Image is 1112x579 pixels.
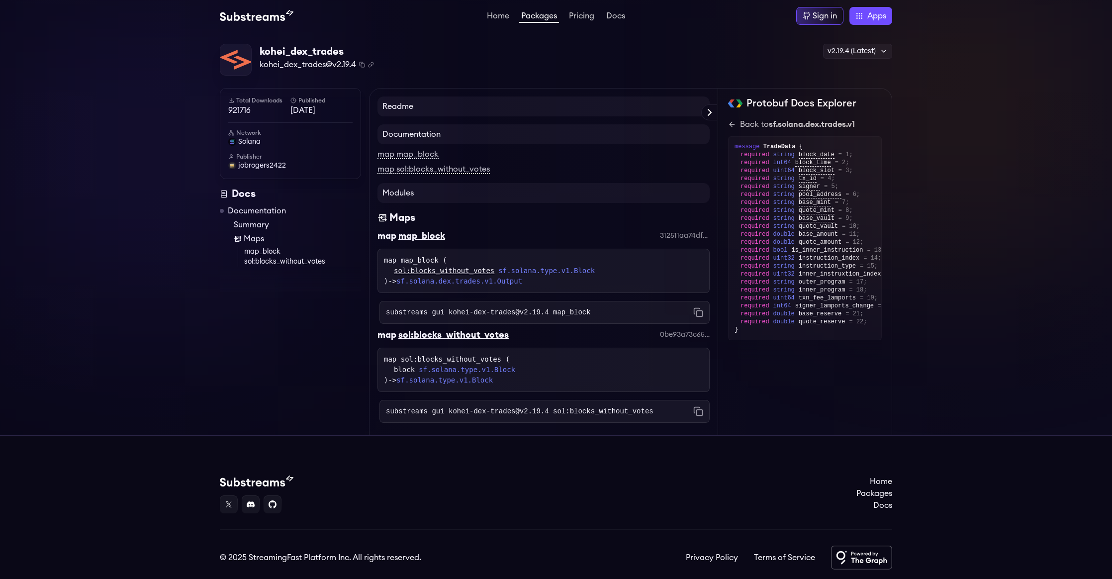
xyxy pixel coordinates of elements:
span: uint32 [773,254,795,262]
div: Back to [740,118,855,130]
span: = 2; [835,159,849,167]
div: v2.19.4 (Latest) [823,44,892,59]
span: required [741,246,769,254]
h6: Published [290,96,353,104]
a: Documentation [228,205,286,217]
div: kohei_dex_trades [260,45,374,59]
span: base_amount [799,230,838,238]
span: message [735,143,759,150]
span: inner_instruxtion_index [799,270,881,278]
img: Substream's logo [220,10,293,22]
span: string [773,151,795,159]
span: required [741,206,769,214]
span: required [741,294,769,302]
h6: Publisher [228,153,353,161]
a: Packages [519,12,559,23]
a: sf.solana.type.v1.Block [419,365,515,375]
a: jobrogers2422 [228,161,353,171]
span: required [741,318,769,326]
div: map map_block ( ) [384,255,703,287]
span: quote_vault [799,223,838,230]
h6: Network [228,129,353,137]
a: sol:blocks_without_votes [394,266,494,276]
div: } [735,326,875,334]
span: = 5; [824,183,838,191]
div: Docs [220,187,361,201]
span: string [773,191,795,198]
div: map [377,328,396,342]
h6: Total Downloads [228,96,290,104]
span: instruction_index [799,254,859,262]
span: int64 [773,159,791,167]
span: = 15; [860,262,878,270]
span: base_mint [799,199,831,206]
span: = 11; [842,230,860,238]
span: required [741,278,769,286]
span: -> [388,376,493,384]
span: is_inner_instruction [791,246,863,254]
span: block_slot [799,167,834,175]
h2: Protobuf Docs Explorer [746,96,856,110]
span: = 12; [845,238,863,246]
span: = 1; [838,151,853,159]
img: Maps icon [377,211,387,225]
div: Sign in [813,10,837,22]
span: required [741,254,769,262]
img: Protobuf [728,99,742,107]
span: required [741,262,769,270]
a: map map_block [377,150,439,159]
span: string [773,222,795,230]
span: string [773,262,795,270]
span: uint32 [773,270,795,278]
span: base_vault [799,215,834,222]
span: = 3; [838,167,853,175]
span: string [773,183,795,191]
span: = 10; [842,222,860,230]
span: required [741,175,769,183]
span: = 17; [849,278,867,286]
div: © 2025 StreamingFast Platform Inc. All rights reserved. [220,552,421,564]
button: Copy command to clipboard [693,307,703,317]
span: instruction_type [799,262,856,270]
div: map_block [398,229,445,243]
div: 312511aa74df2607c8026aea98870fbd73da9d90 [660,231,710,241]
span: { [799,143,803,150]
span: pool_address [799,191,841,198]
span: string [773,214,795,222]
div: 0be93a73c65aa8ec2de4b1a47209edeea493ff29 [660,330,710,340]
img: solana [228,138,236,146]
div: map sol:blocks_without_votes ( ) [384,354,703,386]
span: string [773,278,795,286]
span: = 22; [849,318,867,326]
span: string [773,198,795,206]
span: = 9; [838,214,853,222]
a: Home [856,476,892,487]
a: Maps [234,233,361,245]
span: required [741,286,769,294]
span: = 4; [821,175,835,183]
div: block [394,365,703,375]
span: required [741,183,769,191]
a: Terms of Service [754,552,815,564]
span: = 7; [835,198,849,206]
span: tx_id [799,175,817,183]
span: 921716 [228,104,290,116]
img: Package Logo [220,44,251,75]
span: = 18; [849,286,867,294]
span: int64 [773,302,791,310]
span: quote_mint [799,207,834,214]
span: inner_program [799,286,845,294]
span: signer_lamports_change [795,302,874,310]
a: Packages [856,487,892,499]
span: = 19; [860,294,878,302]
span: TradeData [763,143,796,150]
button: Copy command to clipboard [693,406,703,416]
span: jobrogers2422 [238,161,286,171]
a: Back tosf.solana.dex.trades.v1 [728,118,882,130]
div: map [377,229,396,243]
span: = 20; [878,302,896,310]
span: quote_reserve [799,318,845,326]
img: Map icon [234,235,242,243]
span: required [741,191,769,198]
span: string [773,175,795,183]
